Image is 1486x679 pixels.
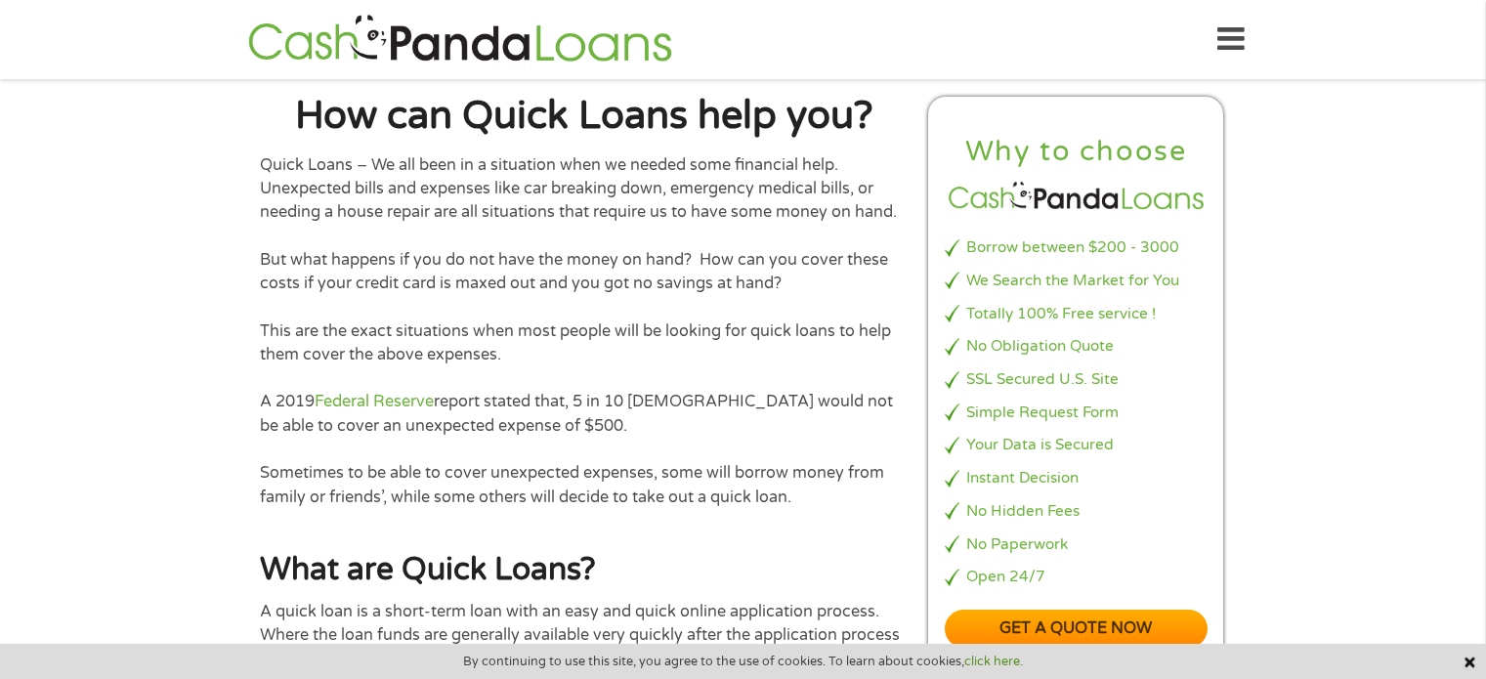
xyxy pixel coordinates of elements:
h1: How can Quick Loans help you? [260,97,909,136]
p: But what happens if you do not have the money on hand? How can you cover these costs if your cred... [260,248,909,296]
li: We Search the Market for You [945,270,1209,292]
h2: What are Quick Loans? [260,550,909,590]
a: Get a quote now [945,610,1209,648]
li: Borrow between $200 - 3000 [945,236,1209,259]
li: No Hidden Fees [945,500,1209,523]
p: This are the exact situations when most people will be looking for quick loans to help them cover... [260,319,909,367]
li: Totally 100% Free service ! [945,303,1209,325]
li: Open 24/7 [945,566,1209,588]
p: Sometimes to be able to cover unexpected expenses, some will borrow money from family or friends’... [260,461,909,509]
li: SSL Secured U.S. Site [945,368,1209,391]
a: Federal Reserve [315,392,434,411]
li: No Paperwork [945,533,1209,556]
a: click here. [964,654,1023,669]
h2: Why to choose [945,134,1209,170]
li: Simple Request Form [945,402,1209,424]
p: A 2019 report stated that, 5 in 10 [DEMOGRAPHIC_DATA] would not be able to cover an unexpected ex... [260,390,909,438]
li: No Obligation Quote [945,335,1209,358]
li: Your Data is Secured [945,434,1209,456]
li: Instant Decision [945,467,1209,489]
p: Quick Loans – We all been in a situation when we needed some financial help. Unexpected bills and... [260,153,909,225]
img: GetLoanNow Logo [242,12,678,67]
span: By continuing to use this site, you agree to the use of cookies. To learn about cookies, [463,655,1023,668]
p: A quick loan is a short-term loan with an easy and quick online application process. Where the lo... [260,600,909,671]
